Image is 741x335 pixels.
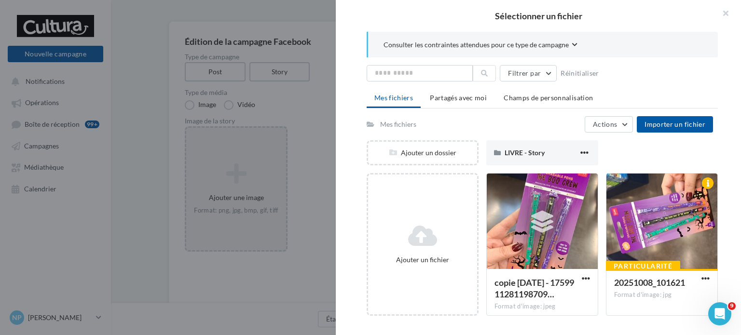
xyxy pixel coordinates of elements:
[593,120,617,128] span: Actions
[645,120,705,128] span: Importer un fichier
[430,94,487,102] span: Partagés avec moi
[368,148,477,158] div: Ajouter un dossier
[708,302,731,325] iframe: Intercom live chat
[500,65,557,81] button: Filtrer par
[494,277,574,299] span: copie 08-10-2025 - 17599112811987091500651258251949
[384,40,577,52] button: Consulter les contraintes attendues pour ce type de campagne
[606,261,680,271] div: Particularité
[614,277,685,288] span: 20251008_101621
[557,67,603,79] button: Réinitialiser
[351,12,726,20] h2: Sélectionner un fichier
[504,94,593,102] span: Champs de personnalisation
[637,116,713,133] button: Importer un fichier
[494,302,590,311] div: Format d'image: jpeg
[374,94,413,102] span: Mes fichiers
[728,302,736,310] span: 9
[380,120,416,129] div: Mes fichiers
[585,116,633,133] button: Actions
[614,291,710,299] div: Format d'image: jpg
[384,40,569,50] span: Consulter les contraintes attendues pour ce type de campagne
[372,255,473,265] div: Ajouter un fichier
[505,148,545,157] span: LIVRE - Story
